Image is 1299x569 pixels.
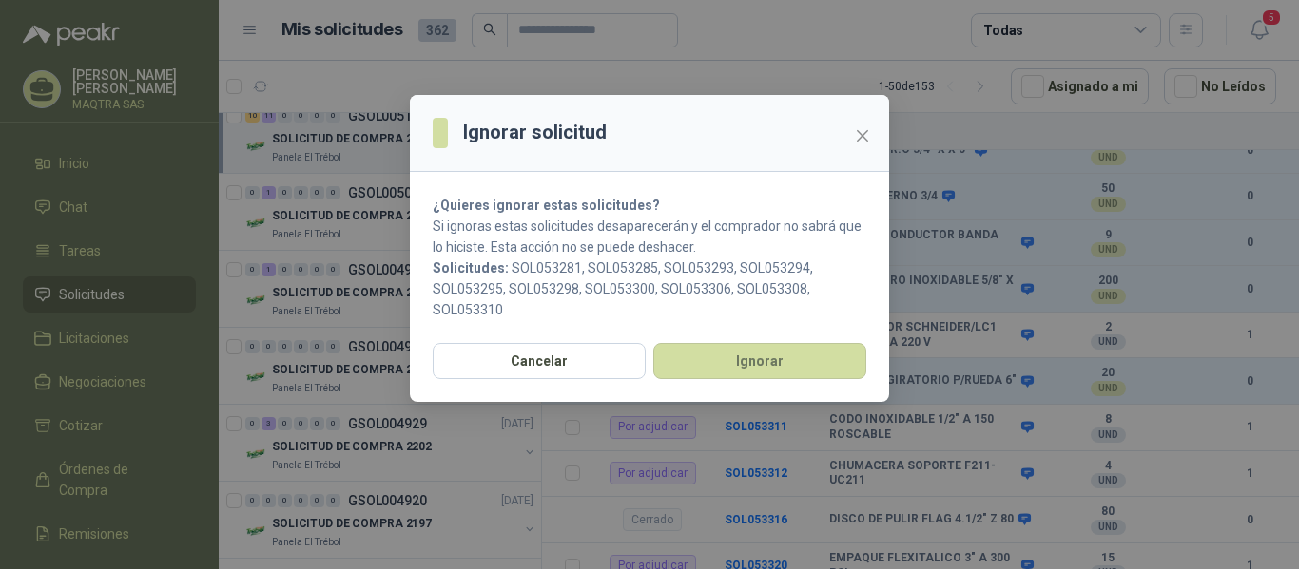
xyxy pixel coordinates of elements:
[653,343,866,379] button: Ignorar
[433,216,866,257] p: Si ignoras estas solicitudes desaparecerán y el comprador no sabrá que lo hiciste. Esta acción no...
[433,198,660,213] strong: ¿Quieres ignorar estas solicitudes?
[433,343,646,379] button: Cancelar
[847,121,878,151] button: Close
[855,128,870,143] span: close
[433,257,866,320] p: SOL053281, SOL053285, SOL053293, SOL053294, SOL053295, SOL053298, SOL053300, SOL053306, SOL053308...
[433,260,509,275] b: Solicitudes:
[463,118,607,147] h3: Ignorar solicitud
